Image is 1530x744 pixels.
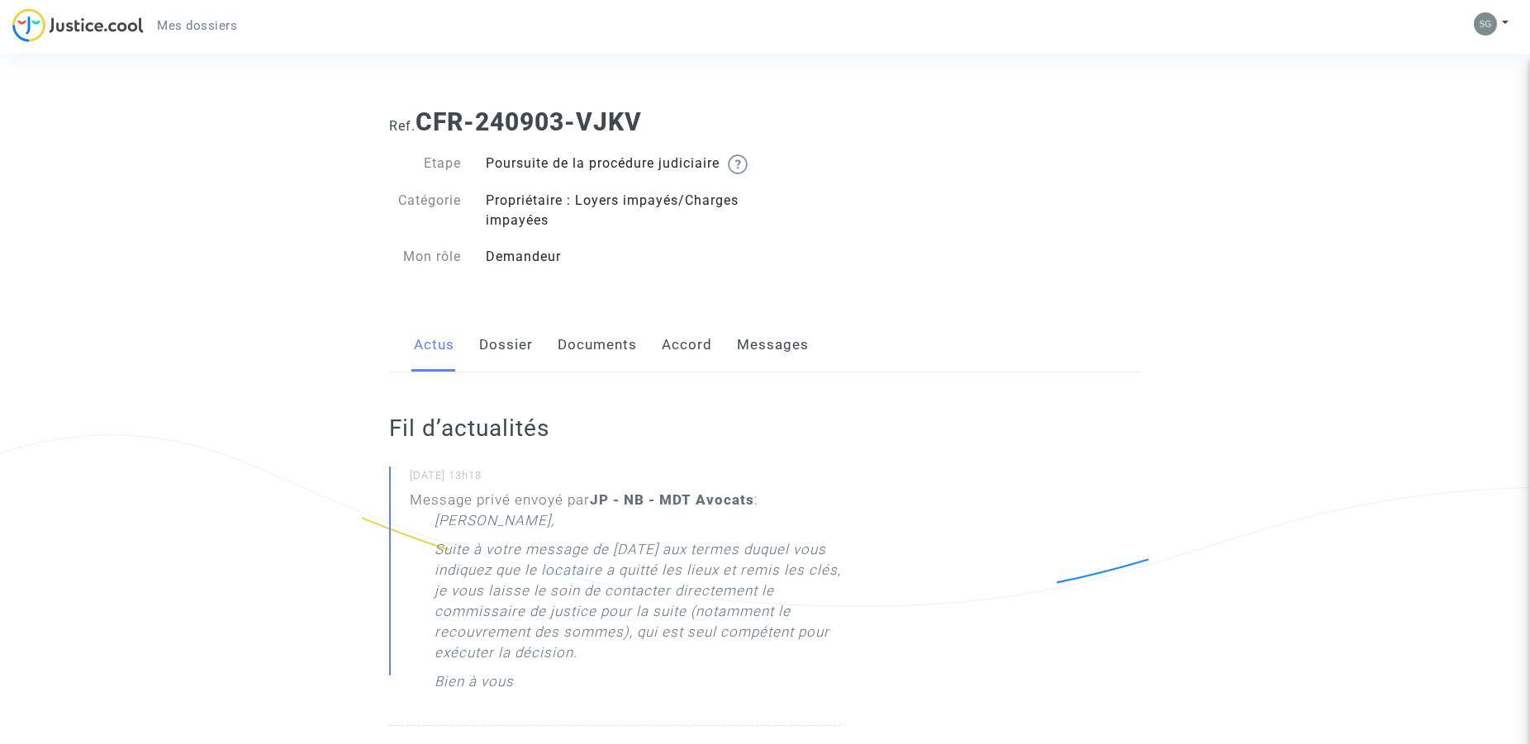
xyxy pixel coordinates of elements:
div: Demandeur [473,247,765,267]
div: Etape [377,154,474,174]
div: Message privé envoyé par : [410,490,841,700]
a: Mes dossiers [144,13,250,38]
div: Poursuite de la procédure judiciaire [473,154,765,174]
p: Bien à vous [435,671,514,700]
a: Dossier [479,318,533,372]
span: Mes dossiers [157,18,237,33]
a: Actus [414,318,454,372]
img: jc-logo.svg [12,8,144,42]
small: [DATE] 13h18 [410,468,841,490]
b: CFR-240903-VJKV [416,107,642,136]
h2: Fil d’actualités [389,414,841,443]
b: JP - NB - MDT Avocats [590,491,754,508]
img: 693944d11419261f71120368bb90126d [1474,12,1497,36]
a: Documents [558,318,637,372]
a: Messages [737,318,809,372]
div: Mon rôle [377,247,474,267]
div: Propriétaire : Loyers impayés/Charges impayées [473,191,765,230]
span: Ref. [389,118,416,134]
p: [PERSON_NAME], [435,510,554,539]
img: help.svg [728,154,748,174]
p: Suite à votre message de [DATE] aux termes duquel vous indiquez que le locataire a quitté les lie... [435,539,841,671]
div: Catégorie [377,191,474,230]
a: Accord [662,318,712,372]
